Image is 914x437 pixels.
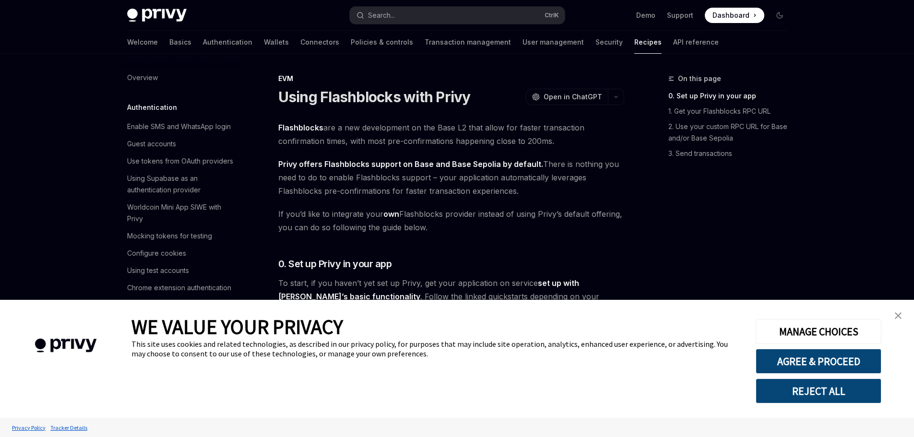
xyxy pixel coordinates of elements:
a: Enable SMS and WhatsApp login [119,118,242,135]
a: Guest accounts [119,135,242,153]
a: Chrome extension authentication [119,279,242,296]
a: Demo [636,11,655,20]
div: Using Supabase as an authentication provider [127,173,237,196]
a: Policies & controls [351,31,413,54]
a: Use tokens from OAuth providers [119,153,242,170]
span: WE VALUE YOUR PRIVACY [131,314,343,339]
a: User management [522,31,584,54]
div: Worldcoin Mini App SIWE with Privy [127,201,237,224]
a: Security [595,31,623,54]
span: If you’d like to integrate your Flashblocks provider instead of using Privy’s default offering, y... [278,207,624,234]
span: Open in ChatGPT [544,92,602,102]
a: Basics [169,31,191,54]
button: REJECT ALL [756,378,881,403]
span: are a new development on the Base L2 that allow for faster transaction confirmation times, with m... [278,121,624,148]
a: 1. Get your Flashblocks RPC URL [668,104,795,119]
div: Configure cookies [127,248,186,259]
span: Dashboard [712,11,749,20]
h5: Authentication [127,102,177,113]
a: API reference [673,31,719,54]
a: Flashblocks [278,123,323,133]
a: Worldcoin Mini App SIWE with Privy [119,199,242,227]
div: Using test accounts [127,265,189,276]
a: close banner [889,306,908,325]
a: Configure cookies [119,245,242,262]
h1: Using Flashblocks with Privy [278,88,471,106]
div: EVM [278,74,624,83]
div: Use tokens from OAuth providers [127,155,233,167]
a: Overview [119,69,242,86]
div: Overview [127,72,158,83]
span: Ctrl K [545,12,559,19]
span: On this page [678,73,721,84]
div: This site uses cookies and related technologies, as described in our privacy policy, for purposes... [131,339,741,358]
img: close banner [895,312,902,319]
a: Dashboard [705,8,764,23]
div: Enable SMS and WhatsApp login [127,121,231,132]
button: MANAGE CHOICES [756,319,881,344]
a: 0. Set up Privy in your app [668,88,795,104]
a: Privacy Policy [10,419,48,436]
img: company logo [14,325,117,366]
a: 2. Use your custom RPC URL for Base and/or Base Sepolia [668,119,795,146]
a: 3. Send transactions [668,146,795,161]
span: To start, if you haven’t yet set up Privy, get your application on service . Follow the linked qu... [278,276,624,303]
a: Welcome [127,31,158,54]
a: Mocking tokens for testing [119,227,242,245]
a: Using Supabase as an authentication provider [119,170,242,199]
a: Recipes [634,31,662,54]
strong: own [383,209,399,219]
a: Transaction management [425,31,511,54]
strong: Privy offers Flashblocks support on Base and Base Sepolia by default. [278,159,543,169]
img: dark logo [127,9,187,22]
button: AGREE & PROCEED [756,349,881,374]
a: Using test accounts [119,262,242,279]
a: Wallets [264,31,289,54]
span: 0. Set up Privy in your app [278,257,392,271]
span: There is nothing you need to do to enable Flashblocks support – your application automatically le... [278,157,624,198]
div: Mocking tokens for testing [127,230,212,242]
button: Open in ChatGPT [526,89,608,105]
div: Search... [368,10,395,21]
button: Toggle dark mode [772,8,787,23]
div: Chrome extension authentication [127,282,231,294]
button: Open search [350,7,565,24]
a: Support [667,11,693,20]
a: Connectors [300,31,339,54]
a: Authentication [203,31,252,54]
div: Guest accounts [127,138,176,150]
a: Tracker Details [48,419,90,436]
